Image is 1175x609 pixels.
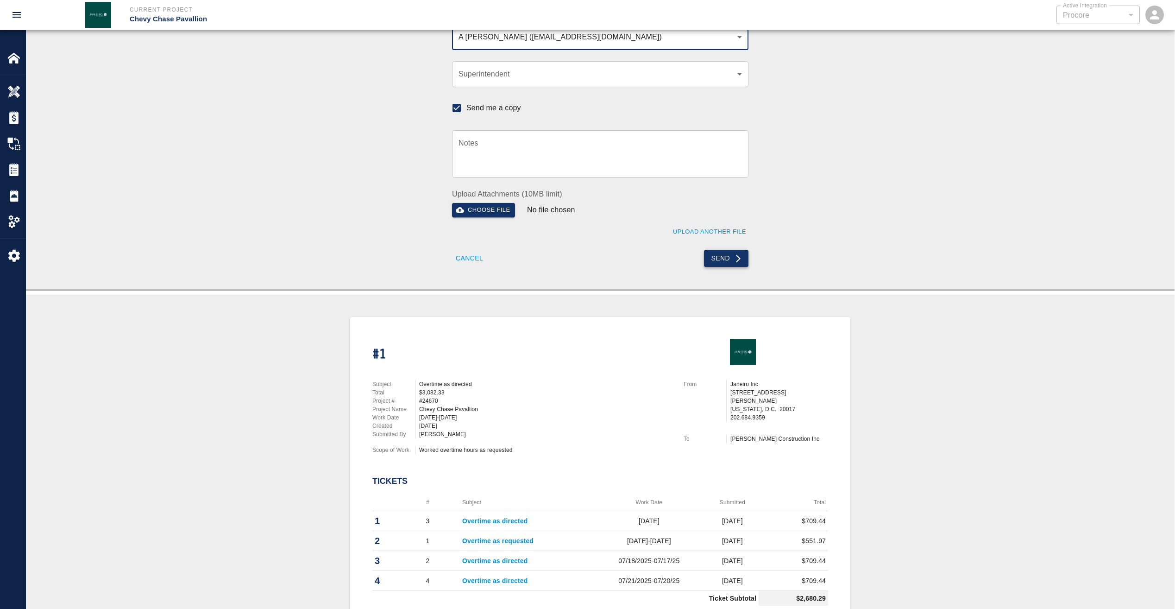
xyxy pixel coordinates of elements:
th: Total [759,494,828,511]
td: $709.44 [759,511,828,531]
a: Overtime as requested [462,537,534,545]
p: 202.684.9359 [730,413,828,422]
td: 2 [396,551,460,571]
div: [PERSON_NAME] [419,430,672,438]
th: # [396,494,460,511]
p: Project # [372,397,415,405]
p: Current Project [130,6,638,14]
td: $2,680.29 [759,591,828,606]
div: Chevy Chase Pavallion [419,405,672,413]
div: $3,082.33 [419,388,672,397]
td: Ticket Subtotal [372,591,759,606]
a: Overtime as directed [462,557,528,565]
div: Procore [1063,10,1133,20]
p: From [684,380,726,388]
td: $709.44 [759,551,828,571]
p: Janeiro Inc [730,380,828,388]
p: Created [372,422,415,430]
div: [DATE]-[DATE] [419,413,672,422]
p: 2 [375,534,393,548]
p: Submitted By [372,430,415,438]
td: [DATE] [706,551,759,571]
p: No file chosen [527,204,575,216]
h2: Tickets [372,476,828,487]
td: $709.44 [759,571,828,591]
h1: #1 [372,347,386,362]
a: Overtime as directed [462,577,528,584]
p: [PERSON_NAME] Construction Inc [730,435,828,443]
td: [DATE]-[DATE] [592,531,706,551]
div: #24670 [419,397,672,405]
p: Total [372,388,415,397]
img: Janeiro Inc [730,339,756,365]
p: Chevy Chase Pavallion [130,14,638,25]
a: Overtime as directed [462,517,528,525]
th: Work Date [592,494,706,511]
td: 1 [396,531,460,551]
p: Work Date [372,413,415,422]
th: Subject [460,494,592,511]
label: Upload Attachments (10MB limit) [452,189,748,199]
th: Submitted [706,494,759,511]
iframe: Chat Widget [1129,565,1175,609]
div: Overtime as directed [419,380,672,388]
button: open drawer [6,4,28,26]
button: Send [704,250,749,267]
label: Active Integration [1063,1,1107,9]
img: Janeiro Inc [85,2,111,28]
p: 4 [375,574,393,588]
td: $551.97 [759,531,828,551]
div: A [PERSON_NAME] ([EMAIL_ADDRESS][DOMAIN_NAME]) [459,32,742,42]
p: Subject [372,380,415,388]
p: Scope of Work [372,446,415,454]
span: Send me a copy [466,102,521,114]
button: Cancel [452,250,487,267]
td: 3 [396,511,460,531]
td: 4 [396,571,460,591]
p: 1 [375,514,393,528]
p: Project Name [372,405,415,413]
td: [DATE] [706,511,759,531]
p: To [684,435,726,443]
td: [DATE] [592,511,706,531]
td: [DATE] [706,531,759,551]
td: 07/18/2025-07/17/25 [592,551,706,571]
td: 07/21/2025-07/20/25 [592,571,706,591]
td: [DATE] [706,571,759,591]
button: Upload Another File [671,225,748,239]
button: Choose file [452,203,515,217]
div: [DATE] [419,422,672,430]
p: 3 [375,554,393,568]
p: [STREET_ADDRESS][PERSON_NAME] [US_STATE], D.C. 20017 [730,388,828,413]
div: Worked overtime hours as requested [419,446,672,454]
